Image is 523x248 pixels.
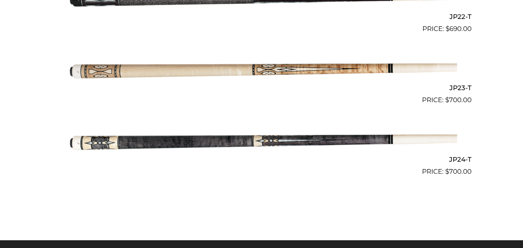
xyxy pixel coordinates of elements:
[445,96,472,104] bdi: 700.00
[52,152,472,166] h2: JP24-T
[446,25,472,32] bdi: 690.00
[52,81,472,95] h2: JP23-T
[445,168,449,175] span: $
[52,37,472,105] a: JP23-T $700.00
[445,168,472,175] bdi: 700.00
[445,96,449,104] span: $
[66,108,457,173] img: JP24-T
[446,25,449,32] span: $
[52,108,472,176] a: JP24-T $700.00
[66,37,457,102] img: JP23-T
[52,9,472,24] h2: JP22-T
